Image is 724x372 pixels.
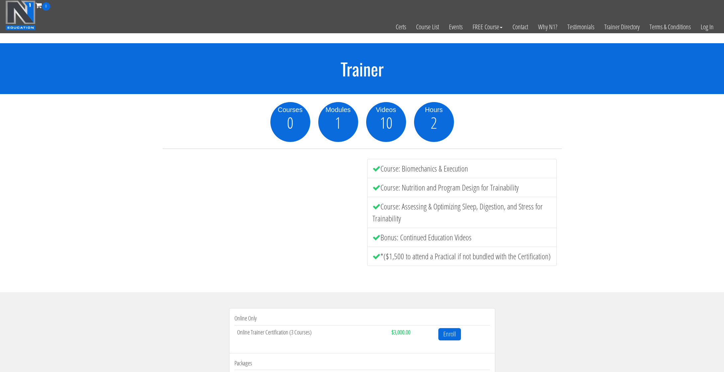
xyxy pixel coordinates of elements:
li: Course: Biomechanics & Execution [367,159,557,178]
td: Online Trainer Certification (3 Courses) [234,325,389,343]
a: Events [444,11,468,43]
span: 10 [380,115,392,131]
a: FREE Course [468,11,507,43]
li: *($1,500 to attend a Practical if not bundled with the Certification) [367,247,557,266]
li: Course: Nutrition and Program Design for Trainability [367,178,557,197]
span: 0 [287,115,293,131]
a: Certs [391,11,411,43]
a: Trainer Directory [599,11,645,43]
span: 0 [42,2,50,11]
a: Contact [507,11,533,43]
div: Hours [414,105,454,115]
a: Log In [696,11,719,43]
a: Terms & Conditions [645,11,696,43]
div: Courses [270,105,310,115]
span: 1 [335,115,341,131]
li: Bonus: Continued Education Videos [367,228,557,247]
a: Enroll [438,328,461,340]
img: n1-education [5,0,36,30]
a: 0 [36,1,50,10]
div: Videos [366,105,406,115]
strong: $3,000.00 [391,328,410,336]
a: Testimonials [562,11,599,43]
h4: Online Only [234,315,490,322]
a: Why N1? [533,11,562,43]
a: Course List [411,11,444,43]
h4: Packages [234,360,490,367]
li: Course: Assessing & Optimizing Sleep, Digestion, and Stress for Trainability [367,197,557,228]
span: 2 [431,115,437,131]
div: Modules [318,105,358,115]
